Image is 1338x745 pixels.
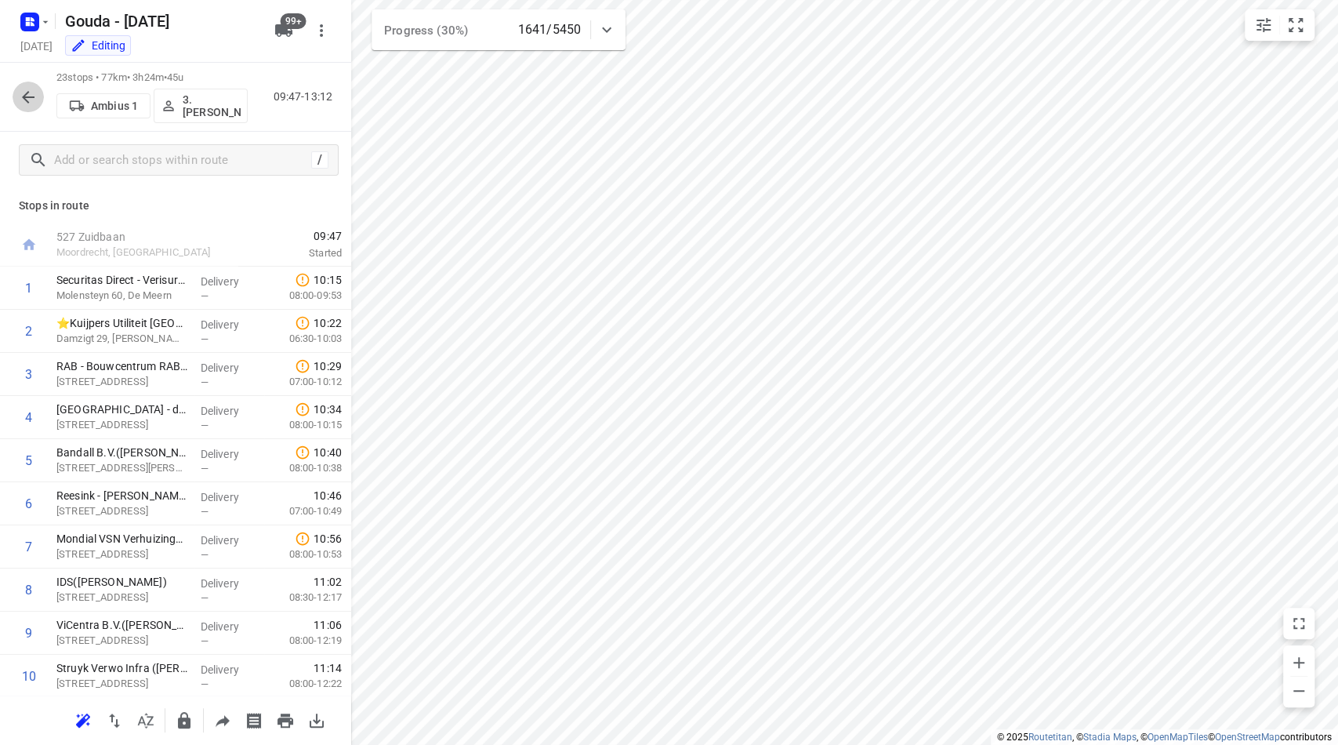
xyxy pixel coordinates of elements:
p: Delivery [201,446,259,462]
p: [STREET_ADDRESS] [56,633,188,649]
p: Moordrecht, [GEOGRAPHIC_DATA] [56,245,219,260]
div: 8 [25,583,32,598]
button: 3. [PERSON_NAME] [154,89,248,123]
span: 10:56 [314,531,342,547]
p: ⭐Kuijpers Utiliteit Midden-Noord(Caroline Hols) [56,315,188,331]
p: Molensteyn 60, De Meern [56,288,188,303]
span: 10:46 [314,488,342,503]
span: Print shipping labels [238,712,270,727]
p: 08:00-10:53 [264,547,342,562]
p: RAB - Bouwcentrum RAB Utrecht(C. Horsman) [56,358,188,374]
span: 11:02 [314,574,342,590]
button: More [306,15,337,46]
p: 1641/5450 [518,20,581,39]
p: 06:30-10:03 [264,331,342,347]
p: 08:00-10:15 [264,417,342,433]
svg: Late [295,531,310,547]
p: [STREET_ADDRESS] [56,417,188,433]
span: 11:14 [314,660,342,676]
p: Delivery [201,576,259,591]
span: — [201,420,208,431]
span: — [201,678,208,690]
div: 1 [25,281,32,296]
p: Struyk Verwo Infra (Ciska Kok) [56,660,188,676]
span: 10:15 [314,272,342,288]
button: 99+ [268,15,299,46]
svg: Late [295,315,310,331]
div: 4 [25,410,32,425]
p: Reesink - Locatie De Meern(Cindy Huybens) [56,488,188,503]
p: Mondial VSN Verhuizingen B.V.(Tessa van Ommen) [56,531,188,547]
li: © 2025 , © , © © contributors [997,732,1332,743]
div: 7 [25,540,32,554]
p: Ambius 1 [91,100,138,112]
p: Delivery [201,489,259,505]
a: Routetitan [1028,732,1072,743]
p: ViCentra B.V.(Gabriella / Jamie) [56,617,188,633]
p: 08:30-12:17 [264,590,342,605]
a: Stadia Maps [1083,732,1137,743]
p: Delivery [201,360,259,376]
p: [STREET_ADDRESS] [56,503,188,519]
button: Lock route [169,705,200,736]
p: Securitas Direct - Verisure - De Meern(Karin de Hoop) [56,272,188,288]
h5: Rename [59,9,262,34]
p: 07:00-10:49 [264,503,342,519]
div: 6 [25,496,32,511]
p: Stops in route [19,198,332,214]
p: [STREET_ADDRESS][PERSON_NAME] [56,460,188,476]
span: 10:34 [314,402,342,417]
span: — [201,549,208,561]
span: Share route [207,712,238,727]
p: [STREET_ADDRESS] [56,374,188,390]
p: 08:00-12:22 [264,676,342,692]
input: Add or search stops within route [54,148,311,173]
a: OpenMapTiles [1148,732,1208,743]
span: Sort by time window [130,712,161,727]
p: 3. [PERSON_NAME] [183,93,241,118]
svg: Late [295,402,310,417]
span: 11:06 [314,617,342,633]
p: Delivery [201,619,259,634]
p: Delivery [201,274,259,289]
div: 9 [25,626,32,641]
div: small contained button group [1245,9,1314,41]
p: Wittenberg - de Bois Utrecht(Stefan Achterberg) [56,402,188,417]
div: 10 [22,669,36,684]
p: [STREET_ADDRESS] [56,676,188,692]
div: / [311,151,328,169]
p: 07:00-10:12 [264,374,342,390]
span: 09:47 [238,228,342,244]
p: 527 Zuidbaan [56,229,219,245]
p: 08:00-10:38 [264,460,342,476]
span: 10:22 [314,315,342,331]
span: Download route [301,712,332,727]
p: Bandall B.V.([PERSON_NAME]) [56,445,188,460]
p: 09:47-13:12 [274,89,339,105]
p: 23 stops • 77km • 3h24m [56,71,248,85]
a: OpenStreetMap [1215,732,1280,743]
div: 5 [25,453,32,468]
svg: Late [295,445,310,460]
p: Damzigt 29, [PERSON_NAME] [56,331,188,347]
div: 3 [25,367,32,382]
p: Started [238,245,342,261]
span: 99+ [281,13,306,29]
span: Print route [270,712,301,727]
button: Fit zoom [1280,9,1311,41]
span: — [201,376,208,388]
span: — [201,290,208,302]
div: You are currently in edit mode. [71,38,125,53]
p: [STREET_ADDRESS] [56,590,188,605]
p: Delivery [201,403,259,419]
h5: Project date [14,37,59,55]
div: 2 [25,324,32,339]
button: Ambius 1 [56,93,150,118]
p: Delivery [201,532,259,548]
div: Progress (30%)1641/5450 [372,9,625,50]
span: Progress (30%) [384,24,468,38]
span: — [201,333,208,345]
svg: Late [295,272,310,288]
span: Reoptimize route [67,712,99,727]
span: — [201,592,208,604]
